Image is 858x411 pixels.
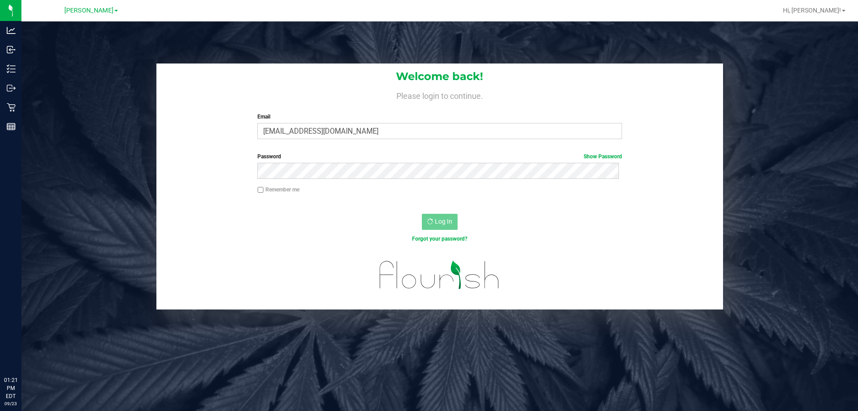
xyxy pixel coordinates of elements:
[257,186,299,194] label: Remember me
[7,84,16,93] inline-svg: Outbound
[7,122,16,131] inline-svg: Reports
[783,7,841,14] span: Hi, [PERSON_NAME]!
[4,376,17,400] p: 01:21 PM EDT
[7,64,16,73] inline-svg: Inventory
[156,89,723,100] h4: Please login to continue.
[4,400,17,407] p: 09/23
[156,71,723,82] h1: Welcome back!
[64,7,114,14] span: [PERSON_NAME]
[7,26,16,35] inline-svg: Analytics
[369,252,510,298] img: flourish_logo.svg
[584,153,622,160] a: Show Password
[7,45,16,54] inline-svg: Inbound
[412,236,467,242] a: Forgot your password?
[7,103,16,112] inline-svg: Retail
[257,153,281,160] span: Password
[422,214,458,230] button: Log In
[435,218,452,225] span: Log In
[257,113,622,121] label: Email
[257,187,264,193] input: Remember me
